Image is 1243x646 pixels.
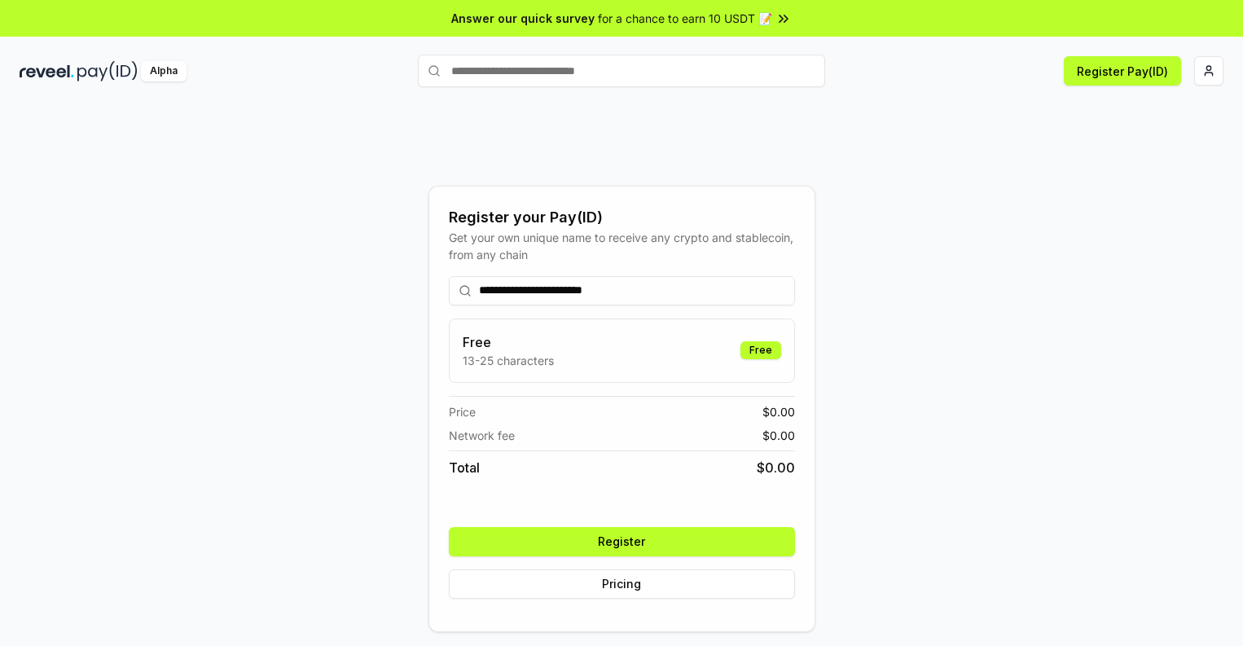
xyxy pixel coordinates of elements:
[20,61,74,81] img: reveel_dark
[598,10,772,27] span: for a chance to earn 10 USDT 📝
[451,10,595,27] span: Answer our quick survey
[449,569,795,599] button: Pricing
[449,527,795,556] button: Register
[762,403,795,420] span: $ 0.00
[449,206,795,229] div: Register your Pay(ID)
[463,332,554,352] h3: Free
[449,403,476,420] span: Price
[740,341,781,359] div: Free
[1064,56,1181,86] button: Register Pay(ID)
[77,61,138,81] img: pay_id
[449,229,795,263] div: Get your own unique name to receive any crypto and stablecoin, from any chain
[757,458,795,477] span: $ 0.00
[449,427,515,444] span: Network fee
[463,352,554,369] p: 13-25 characters
[449,458,480,477] span: Total
[141,61,187,81] div: Alpha
[762,427,795,444] span: $ 0.00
